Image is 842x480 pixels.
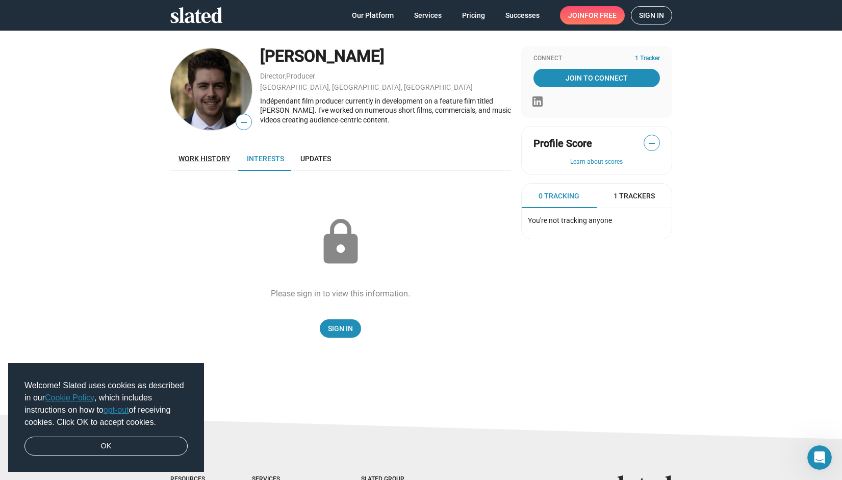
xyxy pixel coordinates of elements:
[24,380,188,428] span: Welcome! Slated uses cookies as described in our , which includes instructions on how to of recei...
[170,146,239,171] a: Work history
[533,55,660,63] div: Connect
[807,445,832,470] iframe: Intercom live chat
[505,6,540,24] span: Successes
[315,217,366,268] mat-icon: lock
[260,83,473,91] a: [GEOGRAPHIC_DATA], [GEOGRAPHIC_DATA], [GEOGRAPHIC_DATA]
[414,6,442,24] span: Services
[328,319,353,338] span: Sign In
[584,6,617,24] span: for free
[352,6,394,24] span: Our Platform
[528,216,612,224] span: You're not tracking anyone
[614,191,655,201] span: 1 Trackers
[260,45,511,67] div: [PERSON_NAME]
[24,437,188,456] a: dismiss cookie message
[406,6,450,24] a: Services
[300,155,331,163] span: Updates
[236,116,251,129] span: —
[539,191,579,201] span: 0 Tracking
[533,69,660,87] a: Join To Connect
[104,406,129,414] a: opt-out
[560,6,625,24] a: Joinfor free
[533,158,660,166] button: Learn about scores
[533,137,592,150] span: Profile Score
[285,74,286,80] span: ,
[247,155,284,163] span: Interests
[292,146,339,171] a: Updates
[635,55,660,63] span: 1 Tracker
[535,69,658,87] span: Join To Connect
[170,48,252,130] img: Dillon DiPietro
[454,6,493,24] a: Pricing
[260,72,285,80] a: Director
[497,6,548,24] a: Successes
[8,363,204,472] div: cookieconsent
[568,6,617,24] span: Join
[344,6,402,24] a: Our Platform
[320,319,361,338] a: Sign In
[639,7,664,24] span: Sign in
[286,72,315,80] a: Producer
[260,96,511,125] div: Indépendant film producer currently in development on a feature film titled [PERSON_NAME]. I've w...
[271,288,410,299] div: Please sign in to view this information.
[239,146,292,171] a: Interests
[462,6,485,24] span: Pricing
[45,393,94,402] a: Cookie Policy
[631,6,672,24] a: Sign in
[644,137,659,150] span: —
[178,155,231,163] span: Work history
